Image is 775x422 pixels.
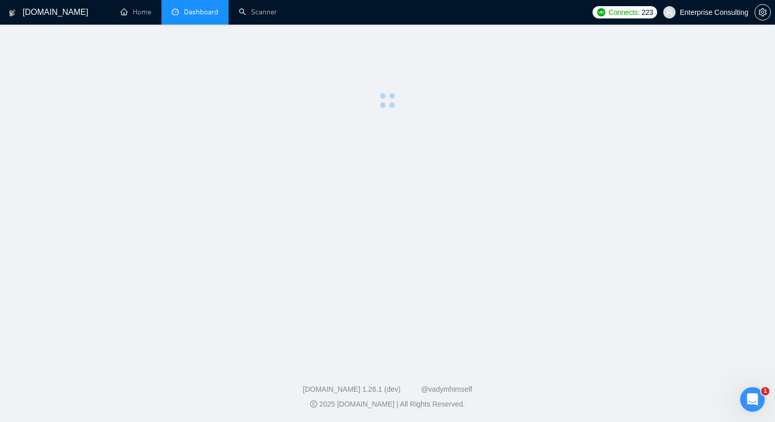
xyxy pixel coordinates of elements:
button: setting [754,4,771,21]
span: Dashboard [184,8,218,16]
a: [DOMAIN_NAME] 1.26.1 (dev) [303,385,401,393]
a: homeHome [120,8,151,16]
a: setting [754,8,771,16]
span: Connects: [608,7,639,18]
img: upwork-logo.png [597,8,605,16]
span: dashboard [172,8,179,15]
span: 223 [642,7,653,18]
a: @vadymhimself [421,385,472,393]
div: 2025 [DOMAIN_NAME] | All Rights Reserved. [8,399,767,410]
span: 1 [761,387,769,395]
span: setting [755,8,770,16]
span: user [666,9,673,16]
a: searchScanner [239,8,277,16]
span: copyright [310,400,317,408]
iframe: Intercom live chat [740,387,765,412]
img: logo [9,5,16,21]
